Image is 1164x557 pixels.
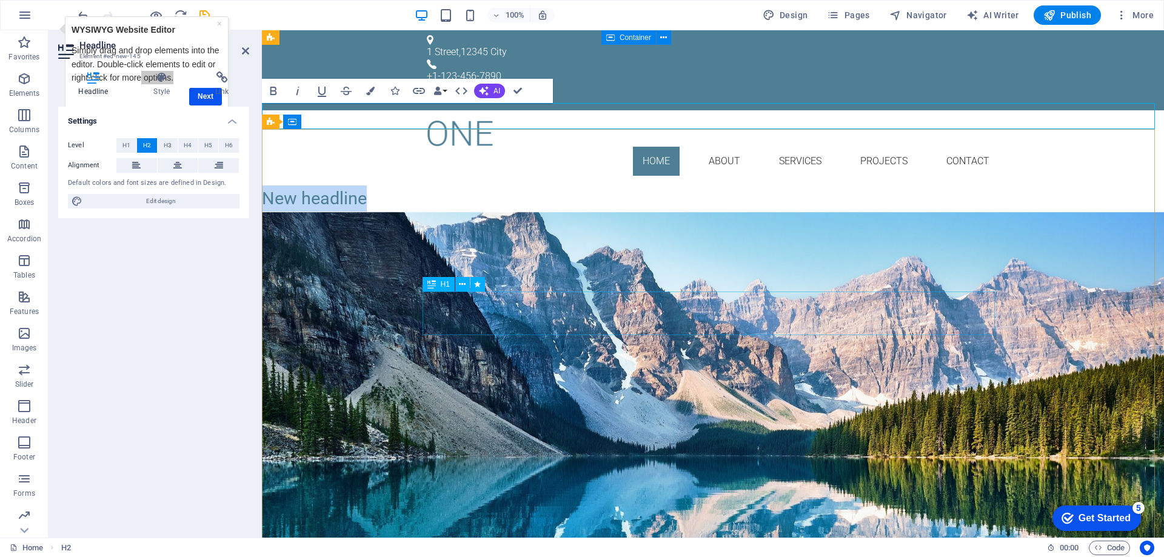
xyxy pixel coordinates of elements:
[178,138,198,153] button: H4
[1140,541,1154,555] button: Usercentrics
[620,34,651,41] span: Container
[10,541,43,555] a: Click to cancel selection. Double-click to open Pages
[90,2,102,15] div: 5
[1047,541,1079,555] h6: Session time
[15,198,35,207] p: Boxes
[16,8,119,18] strong: WYSIWYG Website Editor
[827,9,869,21] span: Pages
[763,9,808,21] span: Design
[58,72,133,97] h4: Headline
[76,8,90,22] i: Undo: Add element (Ctrl+Z)
[158,138,178,153] button: H3
[76,8,90,22] button: undo
[506,79,529,103] button: Confirm (Ctrl+⏎)
[133,72,195,97] h4: Style
[161,1,166,14] div: Close tooltip
[537,10,548,21] i: On resize automatically adjust zoom level to fit chosen device.
[450,79,473,103] button: HTML
[68,158,116,173] label: Alignment
[758,5,813,25] button: Design
[116,138,136,153] button: H1
[758,5,813,25] div: Design (Ctrl+Alt+Y)
[487,8,530,22] button: 100%
[335,79,358,103] button: Strikethrough
[219,138,239,153] button: H6
[889,9,947,21] span: Navigator
[13,489,35,498] p: Forms
[149,8,163,22] button: Click here to leave preview mode and continue editing
[1060,541,1079,555] span: 00 00
[432,79,449,103] button: Data Bindings
[16,27,166,68] p: Simply drag and drop elements into the editor. Double-click elements to edit or right-click for m...
[204,138,212,153] span: H5
[1094,541,1125,555] span: Code
[137,138,157,153] button: H2
[474,84,505,98] button: AI
[310,79,333,103] button: Underline (Ctrl+U)
[133,72,166,89] a: Next
[9,125,39,135] p: Columns
[61,541,71,555] span: Click to select. Double-click to edit
[1111,5,1159,25] button: More
[885,5,952,25] button: Navigator
[173,8,187,22] i: Reload page
[61,541,71,555] nav: breadcrumb
[164,138,172,153] span: H3
[161,2,166,12] a: ×
[822,5,874,25] button: Pages
[15,379,34,389] p: Slider
[1089,541,1130,555] button: Code
[1115,9,1154,21] span: More
[1068,543,1070,552] span: :
[184,138,192,153] span: H4
[143,138,151,153] span: H2
[13,270,35,280] p: Tables
[68,138,116,153] label: Level
[11,161,38,171] p: Content
[198,138,218,153] button: H5
[86,194,236,208] span: Edit design
[12,343,37,353] p: Images
[225,138,233,153] span: H6
[13,452,35,462] p: Footer
[7,234,41,244] p: Accordion
[1043,9,1091,21] span: Publish
[10,6,98,32] div: Get Started 5 items remaining, 0% complete
[79,51,225,62] h3: Element #ed-new-145
[262,79,285,103] button: Bold (Ctrl+B)
[68,194,239,208] button: Edit design
[36,13,88,24] div: Get Started
[8,52,39,62] p: Favorites
[68,178,239,188] div: Default colors and font sizes are defined in Design.
[10,307,39,316] p: Features
[383,79,406,103] button: Icons
[1034,5,1101,25] button: Publish
[122,138,130,153] span: H1
[197,8,212,22] button: save
[359,79,382,103] button: Colors
[966,9,1019,21] span: AI Writer
[173,8,187,22] button: reload
[58,107,249,128] h4: Settings
[9,88,40,98] p: Elements
[407,79,430,103] button: Link
[441,281,450,288] span: H1
[198,8,212,22] i: Save (Ctrl+S)
[12,416,36,425] p: Header
[195,72,249,97] h4: Link
[493,87,500,95] span: AI
[962,5,1024,25] button: AI Writer
[506,8,525,22] h6: 100%
[286,79,309,103] button: Italic (Ctrl+I)
[79,40,249,51] h2: Headline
